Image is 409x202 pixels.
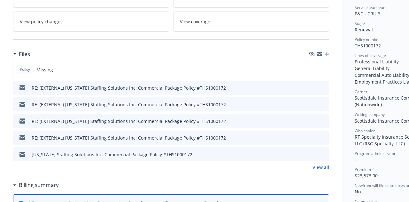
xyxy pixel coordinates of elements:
[355,167,371,172] span: Premium
[19,50,30,58] h3: Files
[173,12,329,32] a: View coverage
[321,118,327,125] button: preview file
[321,101,327,108] button: preview file
[311,118,316,125] button: download file
[355,27,373,33] span: Renewal
[355,5,387,10] span: Service lead team
[355,151,396,156] span: Program administrator
[355,11,380,17] span: P&C - CRU 6
[355,173,378,179] span: $23,573.00
[355,128,375,133] span: Wholesaler
[355,189,361,195] span: No
[311,151,316,158] button: download file
[180,18,210,25] span: View coverage
[19,181,59,189] h3: Billing summary
[20,18,63,25] span: View policy changes
[355,37,380,42] span: Policy number
[19,67,31,72] span: Policy
[13,12,169,32] a: View policy changes
[13,50,30,58] div: Files
[32,118,226,125] div: RE: (EXTERNAL) [US_STATE] Staffing Solutions Inc: Commercial Package Policy #THS1000172
[32,151,192,158] div: [US_STATE] Staffing Solutions Inc: Commercial Package Policy #THS1000172
[355,157,356,163] span: -
[311,101,316,108] button: download file
[13,181,59,189] div: Billing summary
[321,151,327,158] button: preview file
[321,85,327,91] button: preview file
[355,89,367,94] span: Carrier
[311,134,316,141] button: download file
[32,85,226,91] div: RE: (EXTERNAL) [US_STATE] Staffing Solutions Inc: Commercial Package Policy #THS1000172
[36,66,53,73] span: Missing
[32,101,226,108] div: RE: (EXTERNAL) [US_STATE] Staffing Solutions Inc: Commercial Package Policy #THS1000172
[321,134,327,141] button: preview file
[32,134,226,141] div: RE: (EXTERNAL) [US_STATE] Staffing Solutions Inc: Commercial Package Policy #THS1000172
[355,21,365,26] span: Stage
[311,85,316,91] button: download file
[355,53,386,58] span: Lines of coverage
[355,112,385,117] span: Writing company
[355,43,381,49] span: THS1000172
[313,164,329,171] a: View all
